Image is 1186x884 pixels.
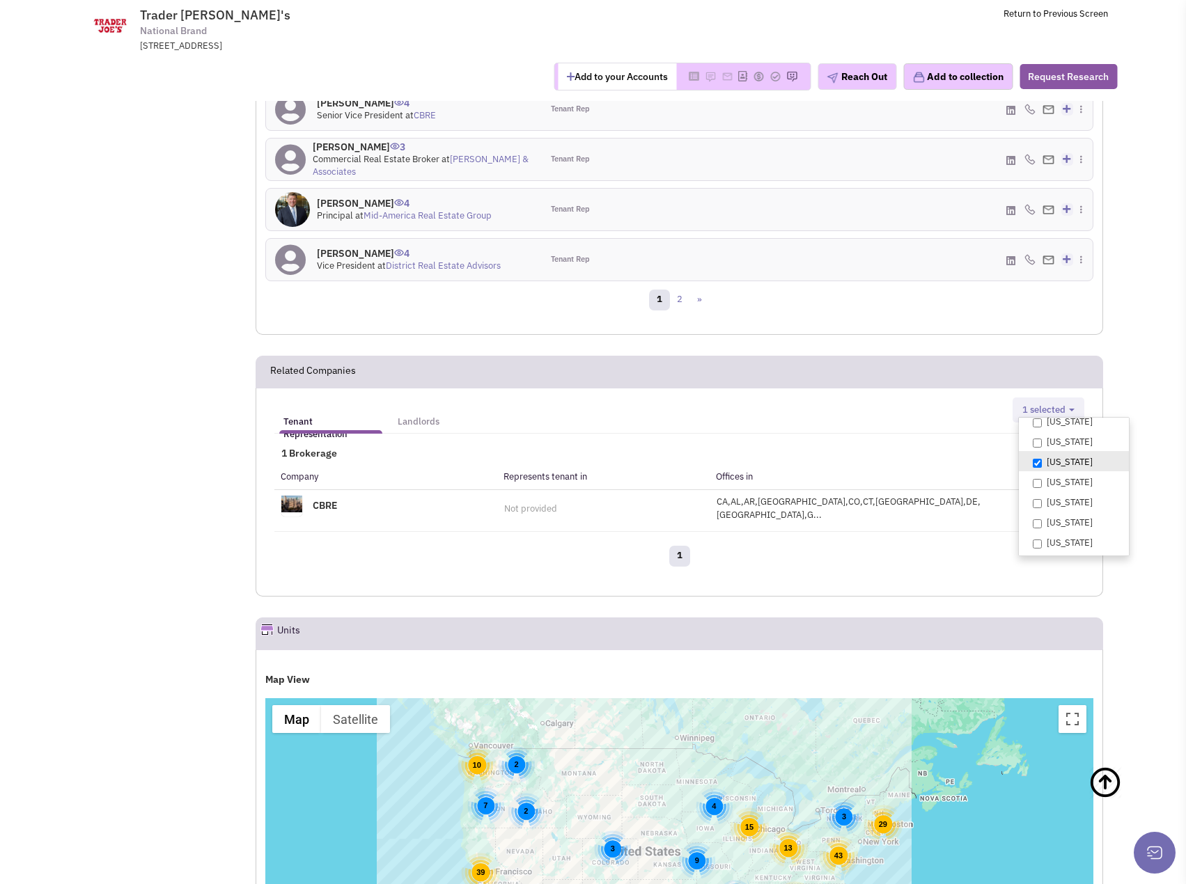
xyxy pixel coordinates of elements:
[317,247,501,260] h4: [PERSON_NAME]
[1033,499,1042,508] input: [US_STATE]
[313,141,533,153] h4: [PERSON_NAME]
[689,290,710,310] a: »
[274,447,337,459] span: 1 Brokerage
[1089,752,1158,842] a: Back To Top
[1033,539,1042,548] input: [US_STATE]
[551,104,590,115] span: Tenant Rep
[717,496,981,521] span: CA,AL,AR,AZ,CO,CT,DC,DE,FL,GA,HI,IA,ID,IL,IN,KY,MA,MD,MI,MN,MO,MS,NC,ND,NE,NH,NJ,NM,NV,NY,OH,OK,O...
[364,210,492,221] a: Mid-America Real Estate Group
[753,71,764,82] img: Please add to your accounts
[818,63,896,90] button: Reach Out
[1018,403,1079,418] button: 1 selected
[140,24,207,38] span: National Brand
[276,402,385,430] a: Tenant Representation
[786,71,797,82] img: Please add to your accounts
[1022,404,1066,416] span: 1 selected
[1033,519,1042,528] input: [US_STATE]
[317,210,353,221] span: Principal
[313,153,529,178] a: [PERSON_NAME] & Associates
[394,237,409,260] span: 4
[912,71,925,84] img: icon-collection-lavender.png
[504,503,557,514] span: Not provided
[355,210,492,221] span: at
[1019,552,1129,572] label: Massachusetts
[768,828,807,867] div: 13
[551,154,590,165] span: Tenant Rep
[1059,705,1086,733] button: Toggle fullscreen view
[497,464,710,489] th: Represents tenant in
[321,705,390,733] button: Show satellite imagery
[317,197,492,210] h4: [PERSON_NAME]
[405,109,436,121] span: at
[705,71,716,82] img: Please add to your accounts
[274,464,497,489] th: Company
[1020,64,1117,89] button: Request Research
[903,63,1013,90] button: Add to collection
[317,260,375,271] span: Vice President
[398,416,439,428] h5: Landlords
[1033,418,1042,427] input: [US_STATE]
[669,546,690,567] a: 1
[1024,104,1036,115] img: icon-phone.png
[678,842,715,879] div: 9
[414,109,436,121] a: CBRE
[283,416,378,441] h5: Tenant Representation
[710,464,1061,489] th: Offices in
[498,746,535,783] div: 2
[78,8,142,43] img: www.traderjoes.com
[1019,451,1129,471] label: Iowa
[1043,105,1054,114] img: Email%20Icon.png
[1033,479,1042,488] input: [US_STATE]
[594,831,631,868] div: 3
[394,249,404,256] img: icon-UserInteraction.png
[394,99,404,106] img: icon-UserInteraction.png
[770,71,781,82] img: Please add to your accounts
[508,793,545,830] div: 2
[864,805,903,844] div: 29
[721,71,733,82] img: Please add to your accounts
[394,187,409,210] span: 4
[1004,8,1108,19] a: Return to Previous Screen
[140,40,504,53] div: [STREET_ADDRESS]
[819,836,858,875] div: 43
[386,260,501,271] a: District Real Estate Advisors
[551,254,590,265] span: Tenant Rep
[1043,255,1054,265] img: Email%20Icon.png
[457,745,496,784] div: 10
[1019,532,1129,552] label: Kentucky
[377,260,501,271] span: at
[558,63,676,90] button: Add to your Accounts
[1033,439,1042,448] input: [US_STATE]
[394,199,404,206] img: icon-UserInteraction.png
[313,153,529,178] span: at
[1043,155,1054,164] img: Email%20Icon.png
[391,402,446,430] a: Landlords
[1019,431,1129,451] label: Hawaii
[317,97,436,109] h4: [PERSON_NAME]
[275,192,310,227] img: pfxT-u677UCyHziKkwVLdQ.jpg
[1024,154,1036,165] img: icon-phone.png
[551,204,590,215] span: Tenant Rep
[1024,254,1036,265] img: icon-phone.png
[696,789,733,826] div: 4
[649,290,670,310] a: 1
[277,618,300,649] h2: Units
[1043,205,1054,214] img: Email%20Icon.png
[1019,411,1129,431] label: Georgia
[669,290,690,310] a: 2
[1033,459,1042,468] input: [US_STATE]
[313,153,439,165] span: Commercial Real Estate Broker
[825,799,862,836] div: 3
[390,143,400,150] img: icon-UserInteraction.png
[1019,491,1129,512] label: Illinois
[1024,204,1036,215] img: icon-phone.png
[313,499,337,512] a: CBRE
[272,705,321,733] button: Show street map
[730,807,769,846] div: 15
[265,673,1093,686] h4: Map View
[1019,471,1129,491] label: Idaho
[270,356,356,387] h2: Related Companies
[827,72,838,84] img: plane.png
[317,109,403,121] span: Senior Vice President
[390,130,405,153] span: 3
